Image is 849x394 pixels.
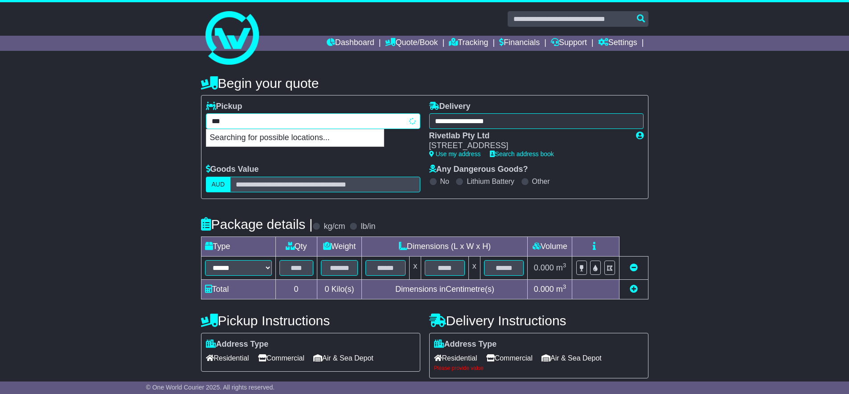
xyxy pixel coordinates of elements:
[206,102,242,112] label: Pickup
[563,262,566,269] sup: 3
[206,340,269,349] label: Address Type
[468,256,480,279] td: x
[362,279,528,299] td: Dimensions in Centimetre(s)
[429,131,627,141] div: Rivetlab Pty Ltd
[534,263,554,272] span: 0.000
[429,150,481,158] a: Use my address
[258,351,304,365] span: Commercial
[434,351,477,365] span: Residential
[317,236,362,256] td: Weight
[201,236,275,256] td: Type
[313,351,373,365] span: Air & Sea Depot
[275,279,317,299] td: 0
[434,340,497,349] label: Address Type
[206,129,384,146] p: Searching for possible locations...
[528,236,572,256] td: Volume
[275,236,317,256] td: Qty
[324,285,329,294] span: 0
[362,236,528,256] td: Dimensions (L x W x H)
[146,384,275,391] span: © One World Courier 2025. All rights reserved.
[410,256,421,279] td: x
[201,313,420,328] h4: Pickup Instructions
[206,165,259,174] label: Goods Value
[449,36,488,51] a: Tracking
[201,217,313,232] h4: Package details |
[429,313,648,328] h4: Delivery Instructions
[499,36,540,51] a: Financials
[467,177,514,186] label: Lithium Battery
[556,263,566,272] span: m
[434,365,644,371] div: Please provide value
[630,263,638,272] a: Remove this item
[206,113,420,129] typeahead: Please provide city
[541,351,602,365] span: Air & Sea Depot
[429,141,627,151] div: [STREET_ADDRESS]
[317,279,362,299] td: Kilo(s)
[429,165,528,174] label: Any Dangerous Goods?
[532,177,550,186] label: Other
[563,283,566,290] sup: 3
[598,36,637,51] a: Settings
[324,222,345,232] label: kg/cm
[206,351,249,365] span: Residential
[556,285,566,294] span: m
[551,36,587,51] a: Support
[630,285,638,294] a: Add new item
[327,36,374,51] a: Dashboard
[486,351,533,365] span: Commercial
[429,102,471,112] label: Delivery
[201,279,275,299] td: Total
[361,222,375,232] label: lb/in
[206,177,231,192] label: AUD
[385,36,438,51] a: Quote/Book
[440,177,449,186] label: No
[534,285,554,294] span: 0.000
[201,76,648,91] h4: Begin your quote
[490,150,554,158] a: Search address book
